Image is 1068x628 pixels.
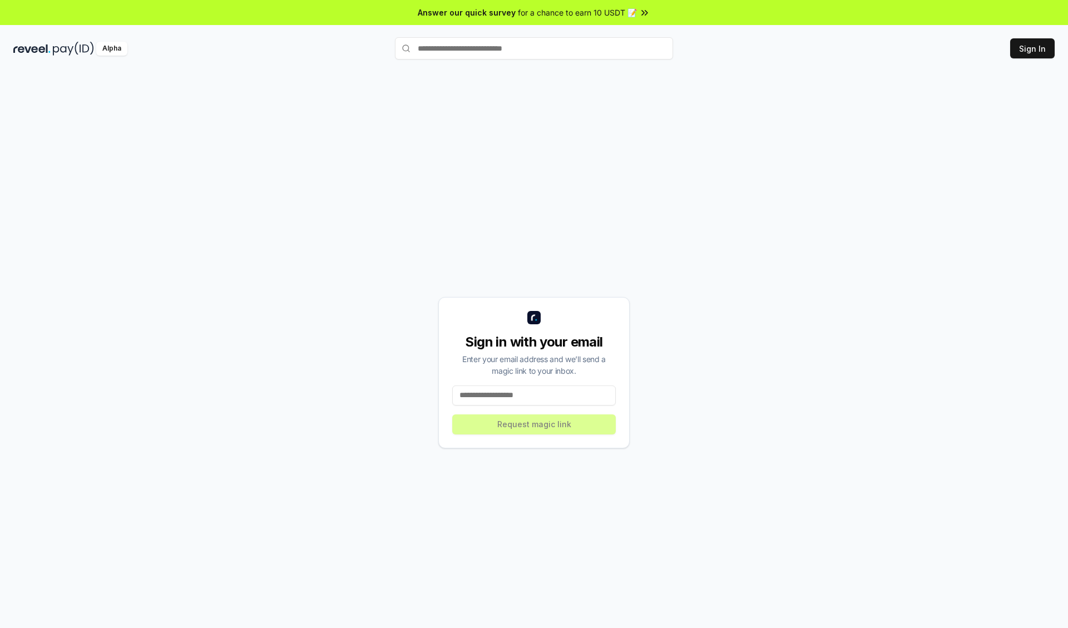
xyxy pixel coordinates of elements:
div: Enter your email address and we’ll send a magic link to your inbox. [452,353,616,377]
img: pay_id [53,42,94,56]
img: logo_small [527,311,541,324]
div: Alpha [96,42,127,56]
span: Answer our quick survey [418,7,516,18]
img: reveel_dark [13,42,51,56]
div: Sign in with your email [452,333,616,351]
button: Sign In [1010,38,1055,58]
span: for a chance to earn 10 USDT 📝 [518,7,637,18]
